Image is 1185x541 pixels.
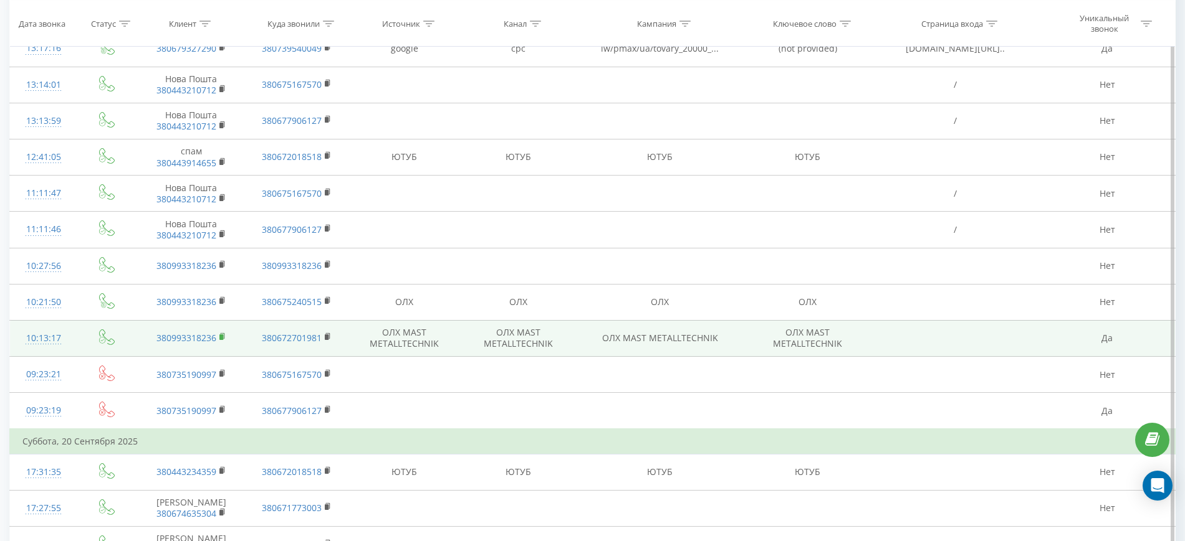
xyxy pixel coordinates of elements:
[156,42,216,54] a: 380679327290
[1040,176,1175,212] td: Нет
[347,284,461,320] td: ОЛХ
[744,139,871,175] td: ЮТУБ
[156,405,216,416] a: 380735190997
[169,18,196,29] div: Клиент
[156,296,216,308] a: 380993318236
[1040,212,1175,248] td: Нет
[22,73,65,97] div: 13:14:01
[156,193,216,205] a: 380443210712
[22,145,65,169] div: 12:41:05
[347,320,461,356] td: ОЛХ MAST METALLTECHNIK
[575,139,744,175] td: ЮТУБ
[871,103,1040,139] td: /
[22,398,65,423] div: 09:23:19
[1040,490,1175,526] td: Нет
[22,460,65,484] div: 17:31:35
[1040,393,1175,430] td: Да
[744,320,871,356] td: ОЛХ MAST METALLTECHNIK
[137,212,246,248] td: Нова Пошта
[262,223,322,235] a: 380677906127
[262,42,322,54] a: 380739540049
[156,466,216,477] a: 380443234359
[1040,454,1175,490] td: Нет
[156,332,216,344] a: 380993318236
[156,260,216,271] a: 380993318236
[575,284,744,320] td: ОЛХ
[906,42,1005,54] span: [DOMAIN_NAME][URL]..
[1040,139,1175,175] td: Нет
[22,109,65,133] div: 13:13:59
[347,139,461,175] td: ЮТУБ
[137,176,246,212] td: Нова Пошта
[156,507,216,519] a: 380674635304
[1071,13,1138,34] div: Уникальный звонок
[262,151,322,162] a: 380672018518
[1040,320,1175,356] td: Да
[262,332,322,344] a: 380672701981
[156,84,216,96] a: 380443210712
[156,157,216,169] a: 380443914655
[871,176,1040,212] td: /
[744,454,871,490] td: ЮТУБ
[262,187,322,199] a: 380675167570
[262,78,322,90] a: 380675167570
[921,18,983,29] div: Страница входа
[22,326,65,350] div: 10:13:17
[156,229,216,241] a: 380443210712
[262,296,322,308] a: 380675240515
[137,139,246,175] td: спам
[22,217,65,242] div: 11:11:46
[267,18,320,29] div: Куда звонили
[262,369,322,380] a: 380675167570
[575,320,744,356] td: ОЛХ MAST METALLTECHNIK
[262,466,322,477] a: 380672018518
[773,18,837,29] div: Ключевое слово
[347,31,461,67] td: google
[137,490,246,526] td: [PERSON_NAME]
[22,254,65,278] div: 10:27:56
[22,290,65,314] div: 10:21:50
[347,454,461,490] td: ЮТУБ
[1040,103,1175,139] td: Нет
[22,181,65,205] div: 11:11:47
[575,454,744,490] td: ЮТУБ
[744,284,871,320] td: ОЛХ
[461,284,575,320] td: ОЛХ
[22,496,65,520] div: 17:27:55
[461,31,575,67] td: cpc
[461,454,575,490] td: ЮТУБ
[637,18,676,29] div: Кампания
[156,120,216,132] a: 380443210712
[137,67,246,103] td: Нова Пошта
[1040,284,1175,320] td: Нет
[1040,31,1175,67] td: Да
[461,320,575,356] td: ОЛХ MAST METALLTECHNIK
[137,103,246,139] td: Нова Пошта
[262,115,322,126] a: 380677906127
[262,260,322,271] a: 380993318236
[871,67,1040,103] td: /
[1040,357,1175,393] td: Нет
[871,212,1040,248] td: /
[1040,248,1175,284] td: Нет
[461,139,575,175] td: ЮТУБ
[504,18,527,29] div: Канал
[262,502,322,514] a: 380671773003
[1143,471,1173,501] div: Open Intercom Messenger
[19,18,65,29] div: Дата звонка
[744,31,871,67] td: (not provided)
[262,405,322,416] a: 380677906127
[601,42,719,54] span: iw/pmax/ua/tovary_20000_...
[91,18,116,29] div: Статус
[22,362,65,387] div: 09:23:21
[156,369,216,380] a: 380735190997
[22,36,65,60] div: 13:17:16
[382,18,420,29] div: Источник
[10,429,1176,454] td: Суббота, 20 Сентября 2025
[1040,67,1175,103] td: Нет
